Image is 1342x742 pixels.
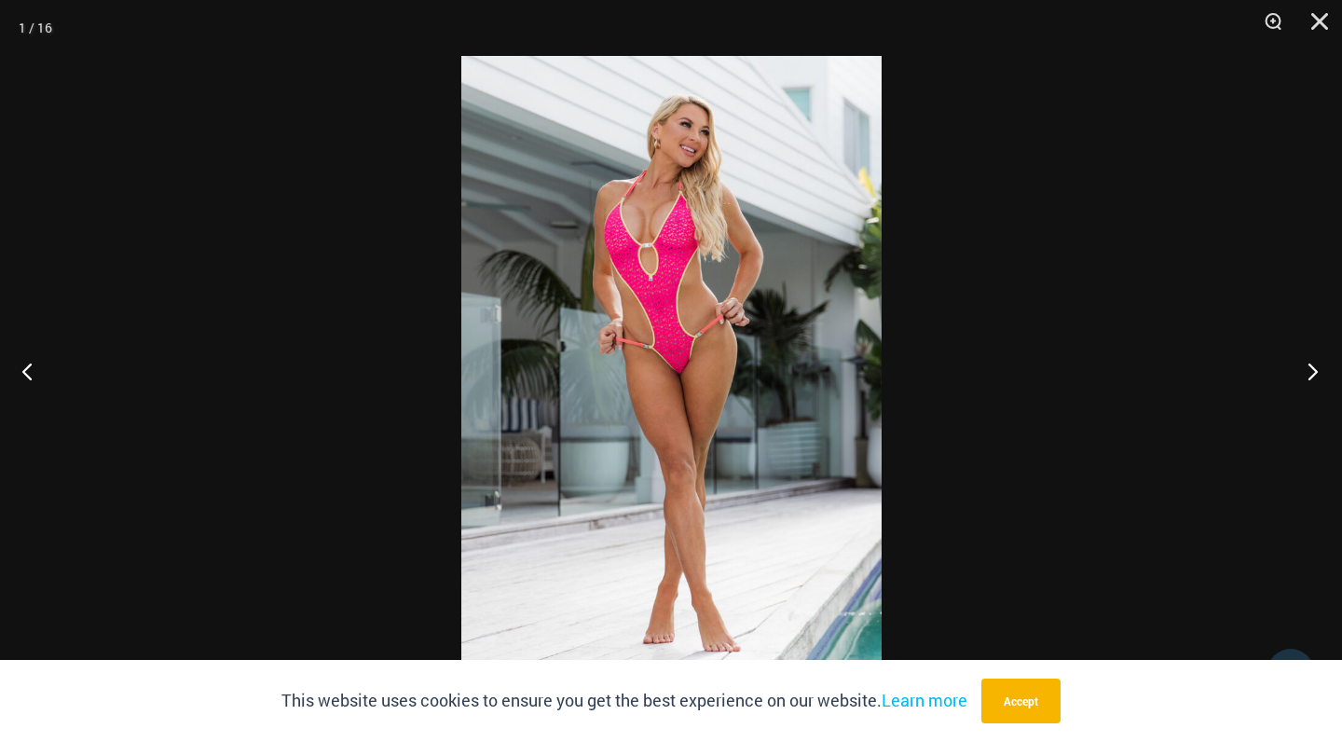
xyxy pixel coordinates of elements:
button: Next [1272,324,1342,418]
div: 1 / 16 [19,14,52,42]
a: Learn more [882,689,967,711]
p: This website uses cookies to ensure you get the best experience on our website. [281,687,967,715]
img: Bubble Mesh Highlight Pink 819 One Piece 01 [461,56,882,686]
button: Accept [981,679,1061,723]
